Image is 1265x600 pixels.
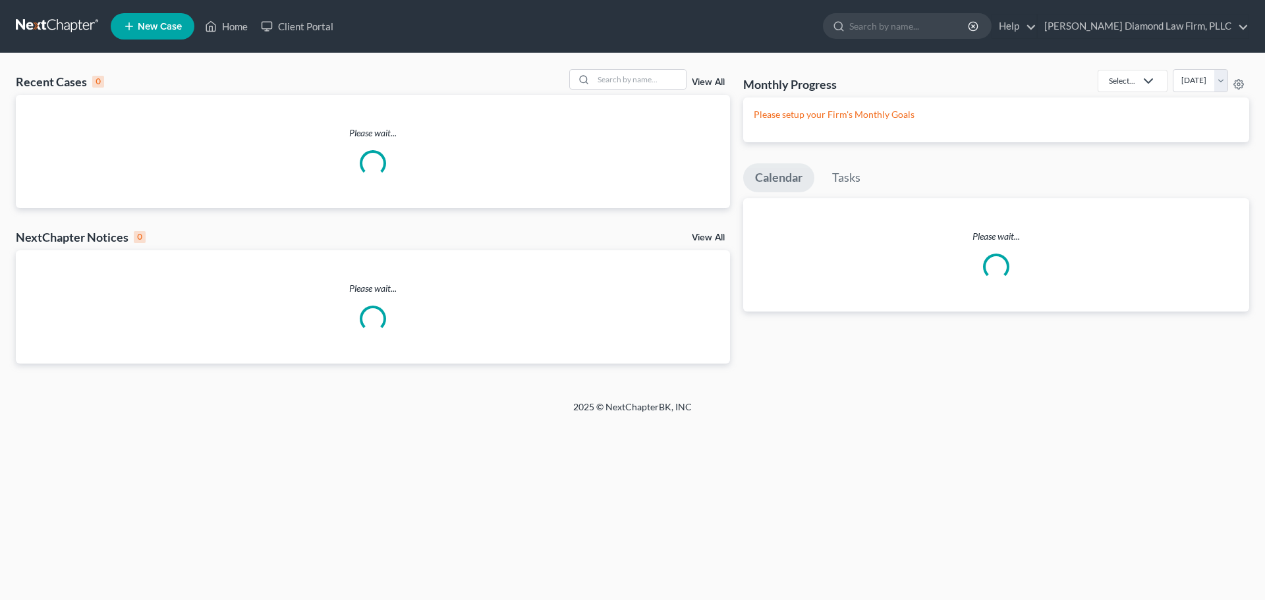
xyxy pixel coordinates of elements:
[992,14,1036,38] a: Help
[594,70,686,89] input: Search by name...
[198,14,254,38] a: Home
[254,14,340,38] a: Client Portal
[820,163,872,192] a: Tasks
[1038,14,1249,38] a: [PERSON_NAME] Diamond Law Firm, PLLC
[754,108,1239,121] p: Please setup your Firm's Monthly Goals
[16,282,730,295] p: Please wait...
[743,76,837,92] h3: Monthly Progress
[1109,75,1135,86] div: Select...
[134,231,146,243] div: 0
[16,126,730,140] p: Please wait...
[743,163,814,192] a: Calendar
[743,230,1249,243] p: Please wait...
[257,400,1008,424] div: 2025 © NextChapterBK, INC
[16,74,104,90] div: Recent Cases
[138,22,182,32] span: New Case
[692,233,725,242] a: View All
[92,76,104,88] div: 0
[849,14,970,38] input: Search by name...
[692,78,725,87] a: View All
[16,229,146,245] div: NextChapter Notices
